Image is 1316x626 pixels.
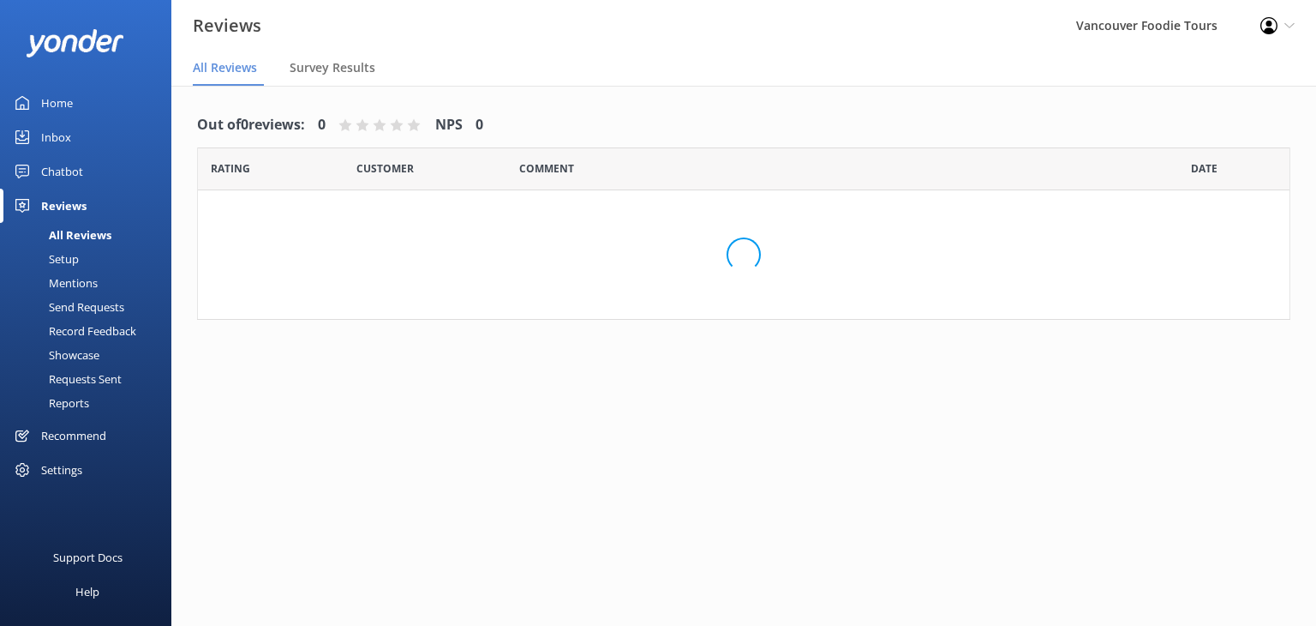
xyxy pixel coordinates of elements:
[10,223,111,247] div: All Reviews
[10,295,124,319] div: Send Requests
[10,343,171,367] a: Showcase
[1191,160,1217,177] span: Date
[10,247,171,271] a: Setup
[10,319,171,343] a: Record Feedback
[10,247,79,271] div: Setup
[10,271,98,295] div: Mentions
[41,120,71,154] div: Inbox
[211,160,250,177] span: Date
[193,12,261,39] h3: Reviews
[10,367,171,391] a: Requests Sent
[41,189,87,223] div: Reviews
[26,29,124,57] img: yonder-white-logo.png
[10,391,171,415] a: Reports
[10,319,136,343] div: Record Feedback
[10,223,171,247] a: All Reviews
[10,343,99,367] div: Showcase
[197,114,305,136] h4: Out of 0 reviews:
[519,160,574,177] span: Question
[318,114,326,136] h4: 0
[290,59,375,76] span: Survey Results
[41,418,106,453] div: Recommend
[476,114,483,136] h4: 0
[41,154,83,189] div: Chatbot
[435,114,463,136] h4: NPS
[193,59,257,76] span: All Reviews
[53,540,123,575] div: Support Docs
[10,271,171,295] a: Mentions
[10,367,122,391] div: Requests Sent
[356,160,414,177] span: Date
[41,86,73,120] div: Home
[41,453,82,487] div: Settings
[75,575,99,609] div: Help
[10,295,171,319] a: Send Requests
[10,391,89,415] div: Reports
